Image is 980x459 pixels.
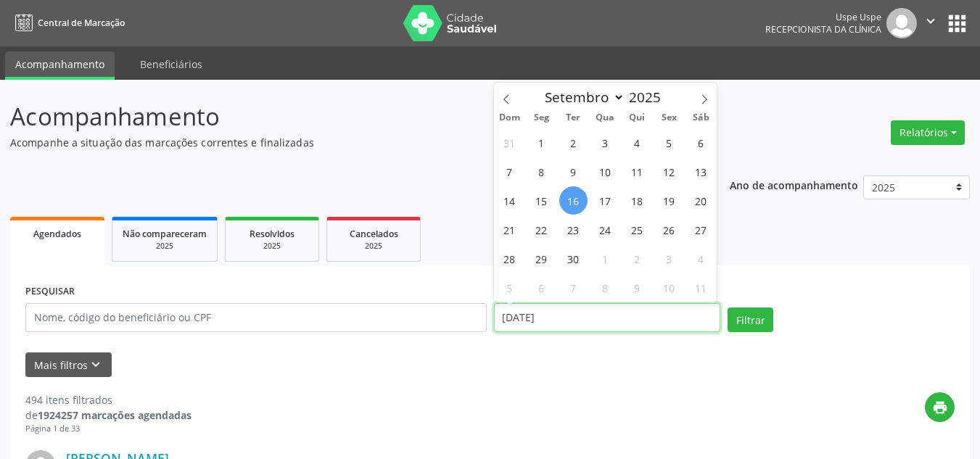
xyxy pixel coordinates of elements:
span: Setembro 11, 2025 [623,157,651,186]
span: Outubro 10, 2025 [655,273,683,302]
span: Outubro 11, 2025 [687,273,715,302]
label: PESQUISAR [25,281,75,303]
button: print [925,392,955,422]
span: Setembro 5, 2025 [655,128,683,157]
i: print [932,400,948,415]
span: Setembro 28, 2025 [495,244,524,273]
span: Outubro 3, 2025 [655,244,683,273]
span: Recepcionista da clínica [765,23,881,36]
span: Setembro 18, 2025 [623,186,651,215]
span: Resolvidos [250,228,295,240]
div: 2025 [337,241,410,252]
div: 2025 [123,241,207,252]
p: Acompanhe a situação das marcações correntes e finalizadas [10,135,682,150]
div: Uspe Uspe [765,11,881,23]
span: Agosto 31, 2025 [495,128,524,157]
span: Outubro 1, 2025 [591,244,619,273]
span: Setembro 16, 2025 [559,186,588,215]
a: Beneficiários [130,51,213,77]
div: Página 1 de 33 [25,423,192,435]
span: Outubro 2, 2025 [623,244,651,273]
span: Outubro 5, 2025 [495,273,524,302]
span: Setembro 30, 2025 [559,244,588,273]
span: Setembro 22, 2025 [527,215,556,244]
span: Não compareceram [123,228,207,240]
span: Outubro 7, 2025 [559,273,588,302]
i: keyboard_arrow_down [88,357,104,373]
select: Month [538,87,625,107]
span: Setembro 6, 2025 [687,128,715,157]
input: Nome, código do beneficiário ou CPF [25,303,487,332]
span: Setembro 9, 2025 [559,157,588,186]
span: Outubro 6, 2025 [527,273,556,302]
p: Ano de acompanhamento [730,175,858,194]
span: Sex [653,113,685,123]
span: Sáb [685,113,717,123]
span: Cancelados [350,228,398,240]
button: Filtrar [728,307,773,332]
span: Setembro 12, 2025 [655,157,683,186]
a: Acompanhamento [5,51,115,80]
div: de [25,408,192,423]
span: Setembro 13, 2025 [687,157,715,186]
input: Year [625,88,672,107]
button: Mais filtroskeyboard_arrow_down [25,352,112,378]
strong: 1924257 marcações agendadas [38,408,192,422]
span: Setembro 21, 2025 [495,215,524,244]
span: Setembro 24, 2025 [591,215,619,244]
button:  [917,8,944,38]
span: Setembro 29, 2025 [527,244,556,273]
input: Selecione um intervalo [494,303,721,332]
span: Setembro 8, 2025 [527,157,556,186]
div: 494 itens filtrados [25,392,192,408]
span: Setembro 15, 2025 [527,186,556,215]
span: Outubro 4, 2025 [687,244,715,273]
span: Setembro 2, 2025 [559,128,588,157]
span: Setembro 10, 2025 [591,157,619,186]
span: Setembro 20, 2025 [687,186,715,215]
a: Central de Marcação [10,11,125,35]
div: 2025 [236,241,308,252]
span: Setembro 1, 2025 [527,128,556,157]
span: Setembro 14, 2025 [495,186,524,215]
button: Relatórios [891,120,965,145]
span: Setembro 4, 2025 [623,128,651,157]
span: Setembro 7, 2025 [495,157,524,186]
span: Outubro 9, 2025 [623,273,651,302]
span: Setembro 19, 2025 [655,186,683,215]
span: Setembro 25, 2025 [623,215,651,244]
span: Qua [589,113,621,123]
span: Central de Marcação [38,17,125,29]
img: img [886,8,917,38]
span: Setembro 17, 2025 [591,186,619,215]
p: Acompanhamento [10,99,682,135]
i:  [923,13,939,29]
span: Setembro 26, 2025 [655,215,683,244]
button: apps [944,11,970,36]
span: Agendados [33,228,81,240]
span: Outubro 8, 2025 [591,273,619,302]
span: Seg [525,113,557,123]
span: Ter [557,113,589,123]
span: Setembro 23, 2025 [559,215,588,244]
span: Qui [621,113,653,123]
span: Setembro 27, 2025 [687,215,715,244]
span: Dom [494,113,526,123]
span: Setembro 3, 2025 [591,128,619,157]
